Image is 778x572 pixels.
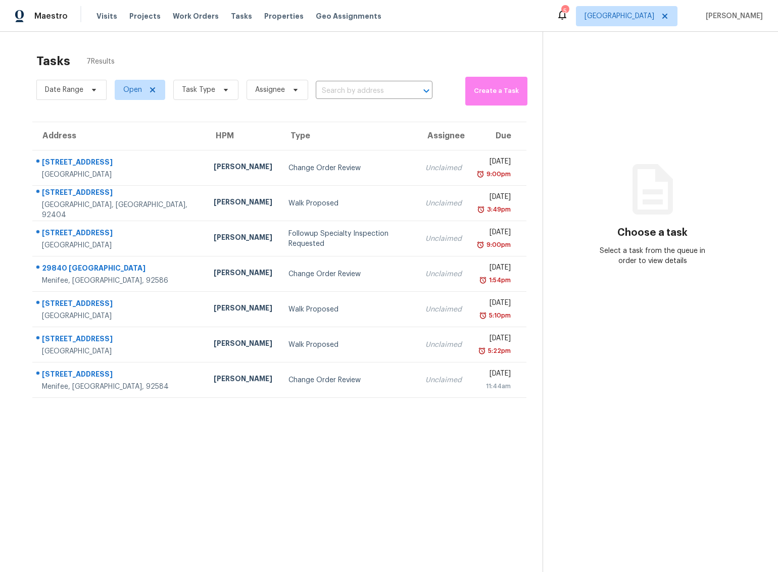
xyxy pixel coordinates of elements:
div: Unclaimed [425,163,462,173]
div: 9:00pm [484,240,511,250]
span: Visits [96,11,117,21]
span: 7 Results [86,57,115,67]
div: [STREET_ADDRESS] [42,298,198,311]
span: Tasks [231,13,252,20]
div: Walk Proposed [288,340,409,350]
th: Address [32,122,206,150]
div: Walk Proposed [288,304,409,315]
span: Geo Assignments [316,11,381,21]
img: Overdue Alarm Icon [476,169,484,179]
div: 29840 [GEOGRAPHIC_DATA] [42,263,198,276]
span: Properties [264,11,304,21]
div: Menifee, [GEOGRAPHIC_DATA], 92584 [42,382,198,392]
div: Unclaimed [425,234,462,244]
span: Projects [129,11,161,21]
div: [PERSON_NAME] [214,162,272,174]
img: Overdue Alarm Icon [479,310,487,321]
div: [PERSON_NAME] [214,197,272,210]
span: Open [123,85,142,95]
button: Open [419,84,433,98]
img: Overdue Alarm Icon [478,346,486,356]
div: Walk Proposed [288,198,409,209]
div: 5:10pm [487,310,511,321]
div: [PERSON_NAME] [214,303,272,316]
img: Overdue Alarm Icon [479,275,487,285]
h3: Choose a task [617,228,688,238]
div: 5 [561,6,568,16]
span: Maestro [34,11,68,21]
div: [PERSON_NAME] [214,232,272,245]
div: [GEOGRAPHIC_DATA] [42,170,198,180]
div: 5:22pm [486,346,511,356]
div: [GEOGRAPHIC_DATA] [42,346,198,356]
div: 11:44am [478,381,511,391]
input: Search by address [316,83,404,99]
span: [PERSON_NAME] [702,11,763,21]
button: Create a Task [465,77,527,106]
div: [STREET_ADDRESS] [42,369,198,382]
div: Followup Specialty Inspection Requested [288,229,409,249]
div: [STREET_ADDRESS] [42,187,198,200]
div: [GEOGRAPHIC_DATA] [42,311,198,321]
div: Unclaimed [425,304,462,315]
span: Work Orders [173,11,219,21]
div: Unclaimed [425,198,462,209]
div: [DATE] [478,157,511,169]
div: [DATE] [478,227,511,240]
div: Select a task from the queue in order to view details [598,246,707,266]
span: Date Range [45,85,83,95]
span: [GEOGRAPHIC_DATA] [585,11,654,21]
div: [DATE] [478,333,511,346]
div: Unclaimed [425,269,462,279]
div: [PERSON_NAME] [214,338,272,351]
img: Overdue Alarm Icon [477,204,485,215]
div: Change Order Review [288,269,409,279]
div: 1:54pm [487,275,511,285]
div: Menifee, [GEOGRAPHIC_DATA], 92586 [42,276,198,286]
div: Unclaimed [425,340,462,350]
div: [STREET_ADDRESS] [42,157,198,170]
img: Overdue Alarm Icon [476,240,484,250]
span: Task Type [182,85,215,95]
th: Assignee [417,122,470,150]
div: [STREET_ADDRESS] [42,334,198,346]
div: [DATE] [478,192,511,204]
div: Change Order Review [288,163,409,173]
th: Type [280,122,417,150]
div: [DATE] [478,298,511,310]
div: [DATE] [478,369,511,381]
th: Due [470,122,526,150]
h2: Tasks [36,56,70,66]
div: [PERSON_NAME] [214,374,272,386]
div: [GEOGRAPHIC_DATA] [42,240,198,250]
th: HPM [206,122,280,150]
div: 3:49pm [485,204,511,215]
span: Assignee [255,85,285,95]
div: [PERSON_NAME] [214,268,272,280]
div: Change Order Review [288,375,409,385]
div: [STREET_ADDRESS] [42,228,198,240]
div: 9:00pm [484,169,511,179]
span: Create a Task [470,85,522,97]
div: [GEOGRAPHIC_DATA], [GEOGRAPHIC_DATA], 92404 [42,200,198,220]
div: [DATE] [478,263,511,275]
div: Unclaimed [425,375,462,385]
